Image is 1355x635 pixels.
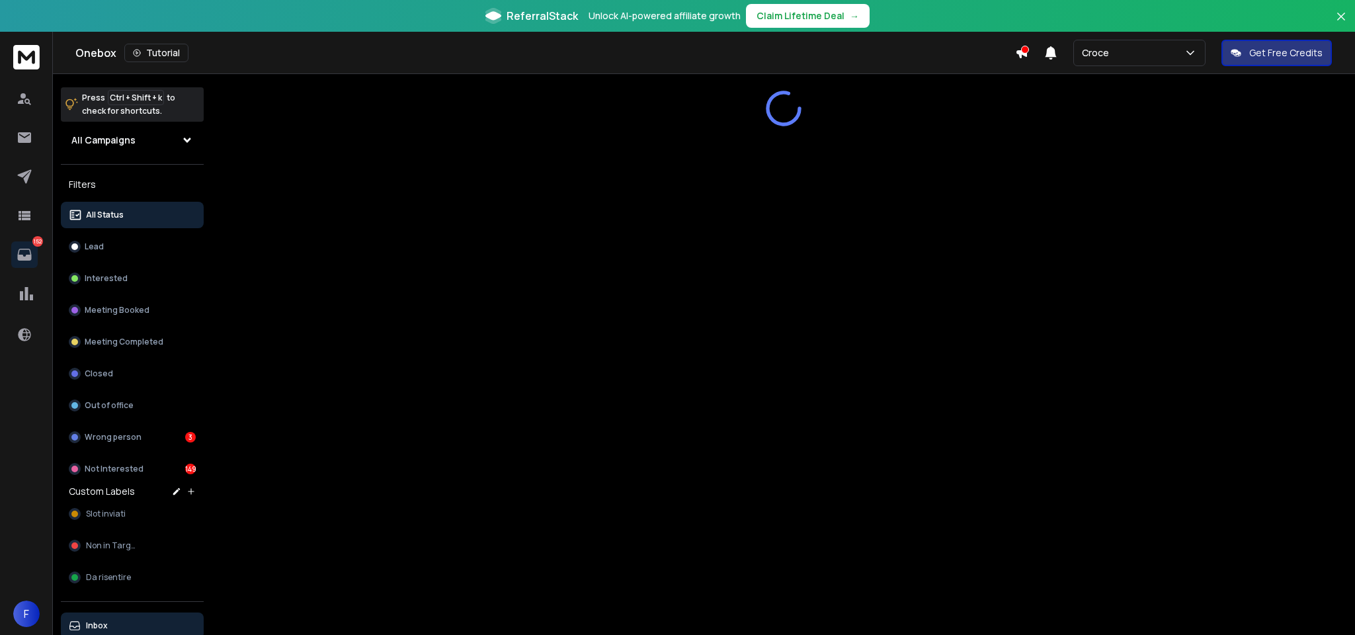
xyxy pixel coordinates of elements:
[85,273,128,284] p: Interested
[61,265,204,292] button: Interested
[61,297,204,323] button: Meeting Booked
[746,4,870,28] button: Claim Lifetime Deal→
[13,601,40,627] button: F
[850,9,859,22] span: →
[1249,46,1323,60] p: Get Free Credits
[85,400,134,411] p: Out of office
[82,91,175,118] p: Press to check for shortcuts.
[108,90,164,105] span: Ctrl + Shift + k
[75,44,1015,62] div: Onebox
[86,572,131,583] span: Da risentire
[86,210,124,220] p: All Status
[61,202,204,228] button: All Status
[61,424,204,450] button: Wrong person3
[86,620,108,631] p: Inbox
[86,540,139,551] span: Non in Target
[124,44,188,62] button: Tutorial
[11,241,38,268] a: 152
[61,456,204,482] button: Not Interested149
[1221,40,1332,66] button: Get Free Credits
[85,368,113,379] p: Closed
[61,360,204,387] button: Closed
[61,501,204,527] button: Slot inviati
[507,8,578,24] span: ReferralStack
[185,464,196,474] div: 149
[32,236,43,247] p: 152
[1082,46,1114,60] p: Croce
[61,233,204,260] button: Lead
[85,337,163,347] p: Meeting Completed
[86,509,126,519] span: Slot inviati
[85,241,104,252] p: Lead
[1333,8,1350,40] button: Close banner
[85,464,144,474] p: Not Interested
[85,305,149,316] p: Meeting Booked
[61,329,204,355] button: Meeting Completed
[61,392,204,419] button: Out of office
[589,9,741,22] p: Unlock AI-powered affiliate growth
[61,175,204,194] h3: Filters
[61,564,204,591] button: Da risentire
[71,134,136,147] h1: All Campaigns
[85,432,142,443] p: Wrong person
[61,532,204,559] button: Non in Target
[61,127,204,153] button: All Campaigns
[185,432,196,443] div: 3
[69,485,135,498] h3: Custom Labels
